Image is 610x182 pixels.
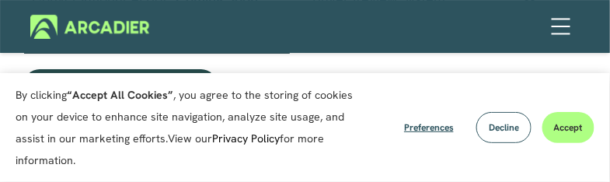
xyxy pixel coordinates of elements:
a: Privacy Policy [212,131,280,145]
strong: “Accept All Cookies” [67,88,173,102]
div: MERCHANT MANAGEMENT [24,69,217,102]
span: Decline [489,121,519,134]
p: By clicking , you agree to the storing of cookies on your device to enhance site navigation, anal... [16,84,354,171]
button: Preferences [392,112,465,143]
iframe: Chat Widget [532,107,610,182]
img: Arcadier [30,15,149,39]
button: Decline [476,112,532,143]
span: Preferences [404,121,454,134]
